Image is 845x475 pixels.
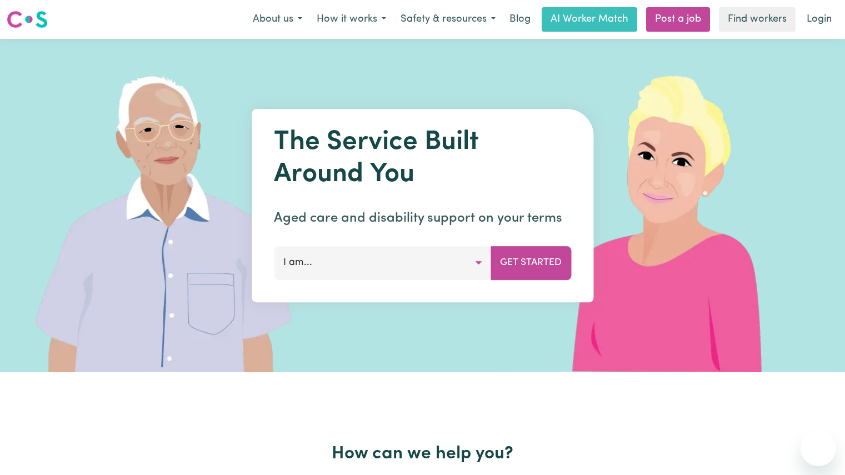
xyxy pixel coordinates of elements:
a: Find workers [719,7,796,32]
a: Careseekers logo [7,7,48,32]
button: About us [246,8,309,31]
h2: How can we help you? [63,443,783,464]
p: Aged care and disability support on your terms [274,208,571,228]
a: Blog [503,7,537,32]
a: AI Worker Match [542,7,637,32]
button: How it works [309,8,393,31]
button: Get Started [491,246,571,279]
button: Safety & resources [393,8,503,31]
img: Careseekers logo [7,9,48,29]
a: Post a job [646,7,710,32]
iframe: Button to launch messaging window [801,431,836,466]
a: Login [800,7,838,32]
h1: The Service Built Around You [274,127,571,191]
button: I am... [274,246,491,279]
